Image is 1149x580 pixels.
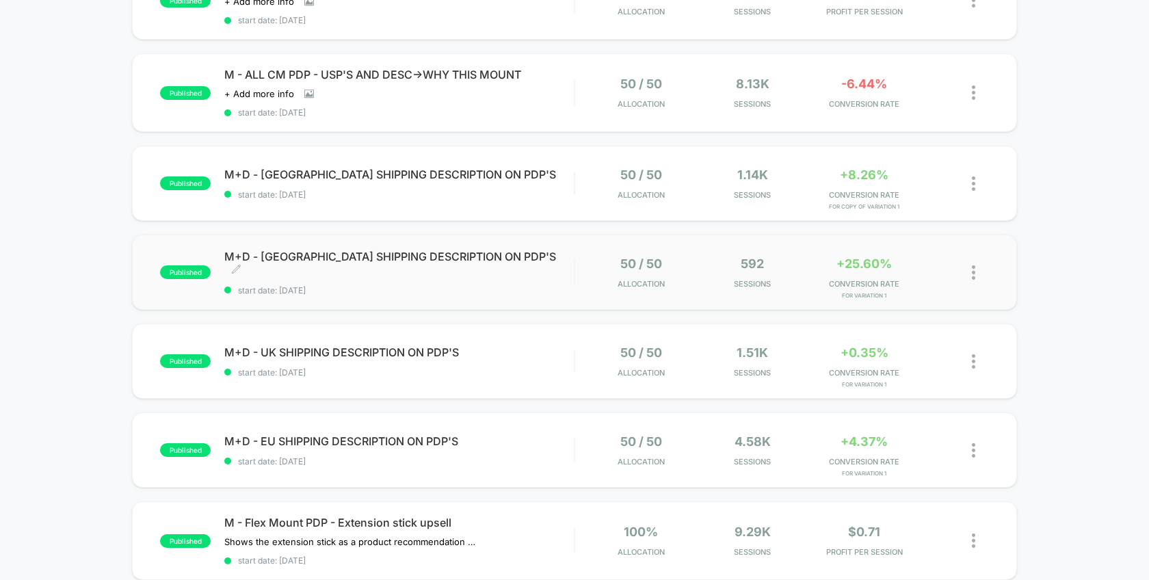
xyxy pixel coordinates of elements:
span: 50 / 50 [620,434,662,449]
span: Allocation [618,457,665,466]
span: PROFIT PER SESSION [812,547,916,557]
span: $0.71 [848,525,880,539]
span: M+D - [GEOGRAPHIC_DATA] SHIPPING DESCRIPTION ON PDP'S [224,250,574,277]
span: published [160,176,211,190]
span: Sessions [700,547,805,557]
span: -6.44% [841,77,887,91]
span: published [160,443,211,457]
span: 100% [624,525,658,539]
span: CONVERSION RATE [812,368,916,378]
span: M - ALL CM PDP - USP'S AND DESC->WHY THIS MOUNT [224,68,574,81]
img: close [972,85,975,100]
span: Sessions [700,7,805,16]
span: 9.29k [735,525,771,539]
span: Allocation [618,279,665,289]
span: start date: [DATE] [224,285,574,295]
span: for Copy of Variation 1 [812,203,916,210]
span: CONVERSION RATE [812,279,916,289]
img: close [972,443,975,458]
span: Sessions [700,190,805,200]
span: +0.35% [841,345,888,360]
span: 50 / 50 [620,345,662,360]
img: close [972,354,975,369]
span: M - Flex Mount PDP - Extension stick upsell [224,516,574,529]
span: published [160,354,211,368]
span: published [160,265,211,279]
span: for Variation 1 [812,292,916,299]
span: CONVERSION RATE [812,99,916,109]
img: close [972,533,975,548]
span: Shows the extension stick as a product recommendation under the CTA [224,536,478,547]
span: M+D - EU SHIPPING DESCRIPTION ON PDP'S [224,434,574,448]
span: PROFIT PER SESSION [812,7,916,16]
span: 592 [741,256,764,271]
img: close [972,176,975,191]
span: start date: [DATE] [224,367,574,378]
span: Sessions [700,457,805,466]
span: CONVERSION RATE [812,457,916,466]
span: +25.60% [836,256,892,271]
span: CONVERSION RATE [812,190,916,200]
span: start date: [DATE] [224,555,574,566]
span: Allocation [618,190,665,200]
span: +8.26% [840,168,888,182]
span: 50 / 50 [620,256,662,271]
span: 1.51k [737,345,768,360]
span: Allocation [618,547,665,557]
span: Sessions [700,279,805,289]
span: 50 / 50 [620,77,662,91]
span: 4.58k [735,434,771,449]
span: published [160,86,211,100]
span: Sessions [700,99,805,109]
span: Allocation [618,7,665,16]
span: + Add more info [224,88,294,99]
span: 1.14k [737,168,768,182]
span: Allocation [618,99,665,109]
span: for Variation 1 [812,381,916,388]
span: start date: [DATE] [224,107,574,118]
span: M+D - UK SHIPPING DESCRIPTION ON PDP'S [224,345,574,359]
span: M+D - [GEOGRAPHIC_DATA] SHIPPING DESCRIPTION ON PDP'S [224,168,574,181]
span: +4.37% [841,434,888,449]
span: start date: [DATE] [224,456,574,466]
span: 8.13k [736,77,769,91]
span: start date: [DATE] [224,189,574,200]
img: close [972,265,975,280]
span: published [160,534,211,548]
span: 50 / 50 [620,168,662,182]
span: for Variation 1 [812,470,916,477]
span: Sessions [700,368,805,378]
span: start date: [DATE] [224,15,574,25]
span: Allocation [618,368,665,378]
